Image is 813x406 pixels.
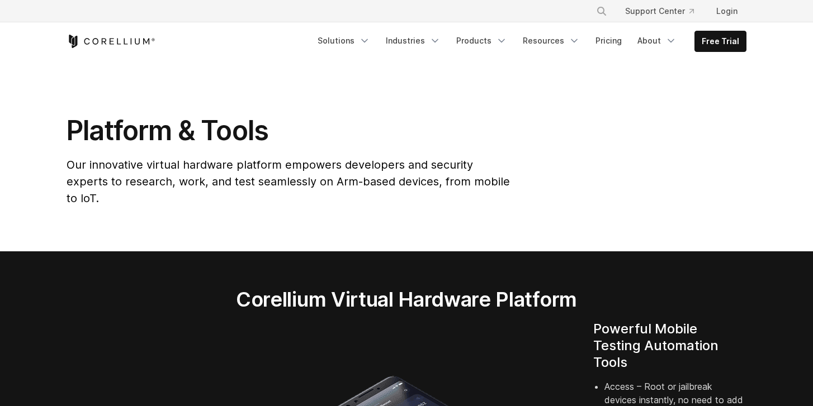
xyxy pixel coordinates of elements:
[311,31,746,52] div: Navigation Menu
[183,287,629,312] h2: Corellium Virtual Hardware Platform
[379,31,447,51] a: Industries
[616,1,703,21] a: Support Center
[67,35,155,48] a: Corellium Home
[695,31,746,51] a: Free Trial
[450,31,514,51] a: Products
[589,31,628,51] a: Pricing
[593,321,746,371] h4: Powerful Mobile Testing Automation Tools
[592,1,612,21] button: Search
[707,1,746,21] a: Login
[67,114,512,147] h1: Platform & Tools
[583,1,746,21] div: Navigation Menu
[311,31,377,51] a: Solutions
[67,158,510,205] span: Our innovative virtual hardware platform empowers developers and security experts to research, wo...
[516,31,587,51] a: Resources
[631,31,683,51] a: About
